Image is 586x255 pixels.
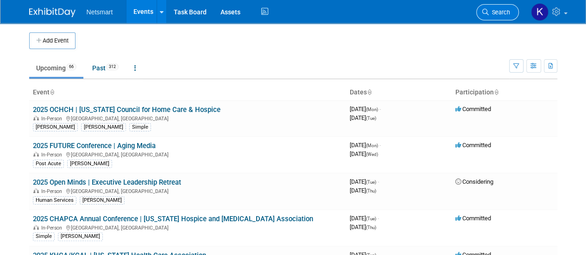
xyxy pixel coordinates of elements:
[85,59,126,77] a: Past312
[33,160,64,168] div: Post Acute
[494,88,498,96] a: Sort by Participation Type
[366,143,378,148] span: (Mon)
[81,123,126,131] div: [PERSON_NAME]
[476,4,519,20] a: Search
[489,9,510,16] span: Search
[33,116,39,120] img: In-Person Event
[29,32,76,49] button: Add Event
[33,187,342,194] div: [GEOGRAPHIC_DATA], [GEOGRAPHIC_DATA]
[33,224,342,231] div: [GEOGRAPHIC_DATA], [GEOGRAPHIC_DATA]
[455,142,491,149] span: Committed
[366,116,376,121] span: (Tue)
[379,106,381,112] span: -
[41,152,65,158] span: In-Person
[41,116,65,122] span: In-Person
[41,225,65,231] span: In-Person
[29,85,346,100] th: Event
[366,180,376,185] span: (Tue)
[33,142,156,150] a: 2025 FUTURE Conference | Aging Media
[378,178,379,185] span: -
[33,106,221,114] a: 2025 OCHCH | [US_STATE] Council for Home Care & Hospice
[350,106,381,112] span: [DATE]
[33,188,39,193] img: In-Person Event
[366,107,378,112] span: (Mon)
[379,142,381,149] span: -
[366,216,376,221] span: (Tue)
[350,215,379,222] span: [DATE]
[106,63,119,70] span: 312
[455,178,493,185] span: Considering
[455,106,491,112] span: Committed
[33,225,39,230] img: In-Person Event
[33,215,313,223] a: 2025 CHAPCA Annual Conference | [US_STATE] Hospice and [MEDICAL_DATA] Association
[58,232,103,241] div: [PERSON_NAME]
[350,150,378,157] span: [DATE]
[366,152,378,157] span: (Wed)
[29,8,76,17] img: ExhibitDay
[33,232,55,241] div: Simple
[367,88,372,96] a: Sort by Start Date
[531,3,548,21] img: Kaitlyn Woicke
[350,114,376,121] span: [DATE]
[33,196,76,205] div: Human Services
[80,196,125,205] div: [PERSON_NAME]
[366,225,376,230] span: (Thu)
[455,215,491,222] span: Committed
[350,224,376,230] span: [DATE]
[350,178,379,185] span: [DATE]
[350,187,376,194] span: [DATE]
[452,85,557,100] th: Participation
[29,59,83,77] a: Upcoming66
[33,123,78,131] div: [PERSON_NAME]
[350,142,381,149] span: [DATE]
[87,8,113,16] span: Netsmart
[129,123,151,131] div: Simple
[33,152,39,156] img: In-Person Event
[33,178,181,187] a: 2025 Open Minds | Executive Leadership Retreat
[66,63,76,70] span: 66
[346,85,452,100] th: Dates
[366,188,376,193] span: (Thu)
[41,188,65,194] span: In-Person
[50,88,54,96] a: Sort by Event Name
[378,215,379,222] span: -
[33,114,342,122] div: [GEOGRAPHIC_DATA], [GEOGRAPHIC_DATA]
[67,160,112,168] div: [PERSON_NAME]
[33,150,342,158] div: [GEOGRAPHIC_DATA], [GEOGRAPHIC_DATA]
